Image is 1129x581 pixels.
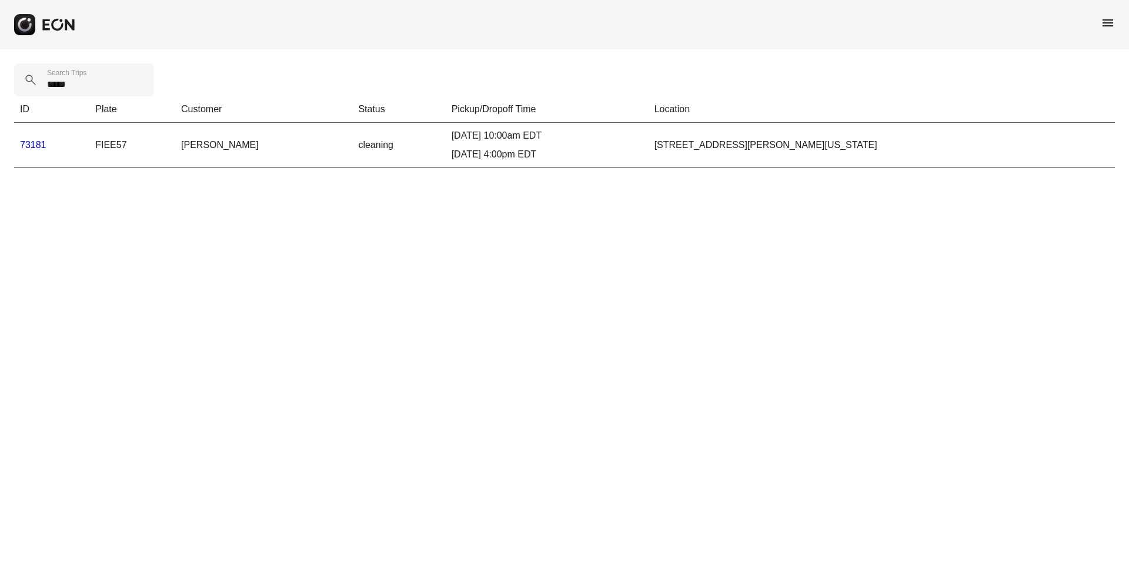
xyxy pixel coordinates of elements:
[89,96,175,123] th: Plate
[452,147,643,162] div: [DATE] 4:00pm EDT
[649,123,1115,168] td: [STREET_ADDRESS][PERSON_NAME][US_STATE]
[175,123,352,168] td: [PERSON_NAME]
[20,140,46,150] a: 73181
[14,96,89,123] th: ID
[446,96,649,123] th: Pickup/Dropoff Time
[352,96,445,123] th: Status
[175,96,352,123] th: Customer
[452,129,643,143] div: [DATE] 10:00am EDT
[89,123,175,168] td: FIEE57
[352,123,445,168] td: cleaning
[1101,16,1115,30] span: menu
[649,96,1115,123] th: Location
[47,68,86,78] label: Search Trips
